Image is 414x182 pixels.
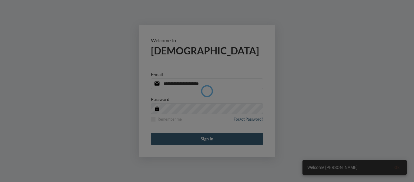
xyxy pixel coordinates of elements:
[394,165,399,170] span: Ok
[151,72,163,77] p: E-mail
[151,133,263,145] button: Sign in
[151,117,182,122] label: Remember me
[151,37,263,43] p: Welcome to
[307,164,358,170] span: Welcome [PERSON_NAME]
[151,97,169,102] p: Password
[151,45,263,57] h2: [DEMOGRAPHIC_DATA]
[234,117,263,125] a: Forgot Password?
